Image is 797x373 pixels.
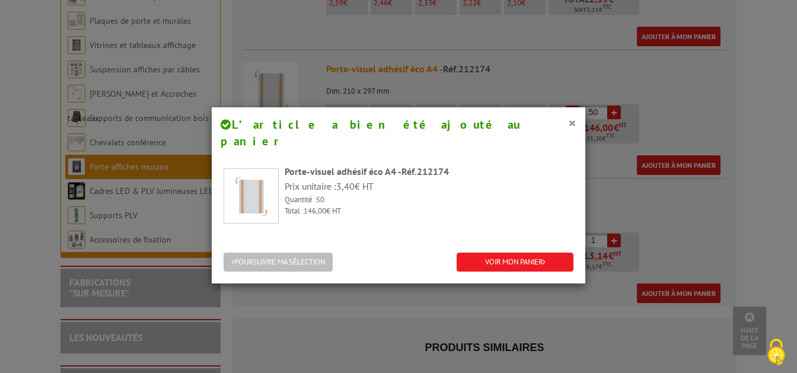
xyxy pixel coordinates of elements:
div: Porte-visuel adhésif éco A4 - [285,165,573,178]
h4: L’article a bien été ajouté au panier [221,116,576,150]
p: Prix unitaire : € HT [285,180,573,193]
span: Réf.212174 [401,165,449,177]
span: 146,00 [304,206,326,216]
span: 50 [316,195,324,205]
button: Cookies (fenêtre modale) [755,333,797,373]
span: 3,40 [336,180,355,192]
img: Cookies (fenêtre modale) [761,337,791,367]
p: Total : € HT [285,206,573,217]
a: VOIR MON PANIER [457,253,573,272]
p: Quantité : [285,195,573,206]
button: POURSUIVRE MA SÉLECTION [224,253,333,272]
button: × [568,115,576,130]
